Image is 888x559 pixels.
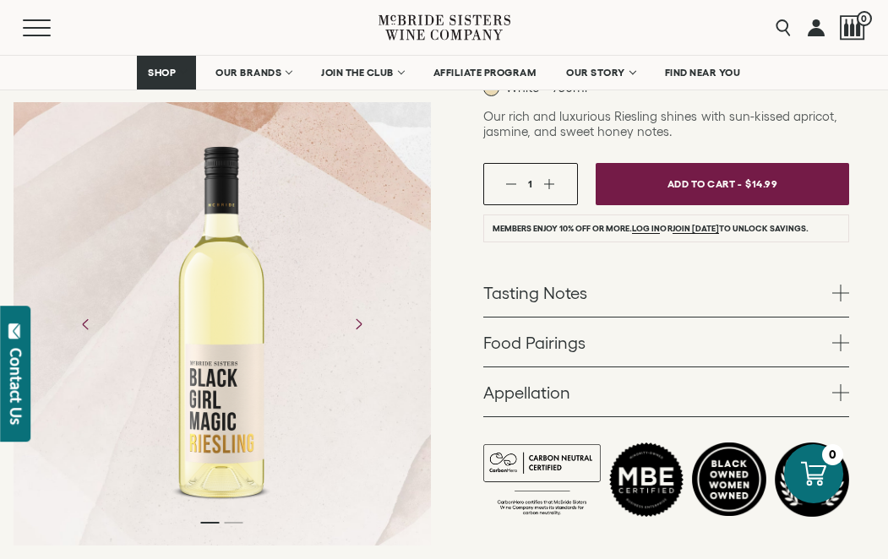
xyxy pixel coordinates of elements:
button: Previous [64,302,108,346]
button: Add To Cart - $14.99 [596,163,849,205]
span: 0 [857,11,872,26]
span: JOIN THE CLUB [321,67,394,79]
a: AFFILIATE PROGRAM [422,56,548,90]
span: SHOP [148,67,177,79]
a: OUR BRANDS [204,56,302,90]
a: Appellation [483,367,849,416]
span: Add To Cart - [667,171,742,196]
a: FIND NEAR YOU [654,56,752,90]
li: Page dot 2 [225,522,243,524]
a: Food Pairings [483,317,849,366]
a: SHOP [137,56,196,90]
span: Our rich and luxurious Riesling shines with sun-kissed apricot, jasmine, and sweet honey notes. [483,109,837,138]
li: Page dot 1 [201,522,220,524]
button: Mobile Menu Trigger [23,19,84,36]
span: FIND NEAR YOU [665,67,741,79]
div: 0 [822,444,843,465]
span: $14.99 [745,171,777,196]
span: 1 [528,178,532,189]
a: join [DATE] [673,224,719,234]
li: Members enjoy 10% off or more. or to unlock savings. [483,214,849,242]
a: OUR STORY [555,56,646,90]
span: OUR STORY [566,67,625,79]
span: AFFILIATE PROGRAM [433,67,537,79]
div: Contact Us [8,348,25,425]
span: OUR BRANDS [215,67,281,79]
button: Next [336,302,380,346]
a: Tasting Notes [483,268,849,317]
a: JOIN THE CLUB [310,56,414,90]
a: Log in [632,224,660,234]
